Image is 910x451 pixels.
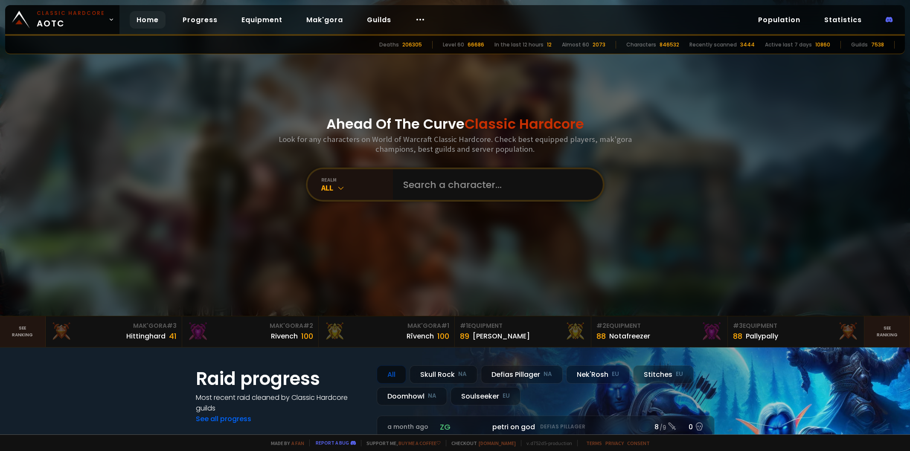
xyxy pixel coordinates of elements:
span: # 3 [167,321,177,330]
small: Classic Hardcore [37,9,105,17]
div: [PERSON_NAME] [473,331,530,341]
div: Active last 7 days [765,41,812,49]
div: 89 [460,330,469,342]
small: EU [503,392,510,400]
div: All [377,365,406,384]
div: Hittinghard [126,331,166,341]
a: Mak'Gora#3Hittinghard41 [46,316,182,347]
small: EU [676,370,683,379]
div: Doomhowl [377,387,447,405]
div: Mak'Gora [187,321,313,330]
div: Equipment [596,321,722,330]
a: a month agozgpetri on godDefias Pillager8 /90 [377,416,715,438]
span: # 1 [441,321,449,330]
div: 41 [169,330,177,342]
div: In the last 12 hours [494,41,544,49]
a: Privacy [605,440,624,446]
small: EU [612,370,619,379]
div: Pallypally [746,331,778,341]
span: Checkout [446,440,516,446]
span: Support me, [361,440,441,446]
div: 100 [301,330,313,342]
div: 2073 [593,41,605,49]
span: Made by [266,440,304,446]
div: All [321,183,393,193]
div: 88 [733,330,742,342]
a: Classic HardcoreAOTC [5,5,119,34]
a: Mak'Gora#2Rivench100 [182,316,319,347]
span: # 3 [733,321,743,330]
a: Seeranking [864,316,910,347]
small: NA [544,370,552,379]
span: # 2 [596,321,606,330]
span: # 1 [460,321,468,330]
div: Notafreezer [609,331,650,341]
h4: Most recent raid cleaned by Classic Hardcore guilds [196,392,366,413]
small: NA [428,392,436,400]
a: Progress [176,11,224,29]
span: v. d752d5 - production [521,440,572,446]
div: 206305 [402,41,422,49]
div: Level 60 [443,41,464,49]
a: [DOMAIN_NAME] [479,440,516,446]
div: Soulseeker [451,387,520,405]
a: See all progress [196,414,251,424]
div: 100 [437,330,449,342]
a: #1Equipment89[PERSON_NAME] [455,316,591,347]
div: Mak'Gora [324,321,450,330]
div: Mak'Gora [51,321,177,330]
div: Stitches [633,365,694,384]
a: Equipment [235,11,289,29]
a: #2Equipment88Notafreezer [591,316,728,347]
input: Search a character... [398,169,593,200]
a: Terms [586,440,602,446]
div: Equipment [460,321,586,330]
h3: Look for any characters on World of Warcraft Classic Hardcore. Check best equipped players, mak'g... [275,134,635,154]
div: 88 [596,330,606,342]
a: Statistics [817,11,869,29]
div: 12 [547,41,552,49]
div: Equipment [733,321,859,330]
a: Report a bug [316,439,349,446]
a: Buy me a coffee [398,440,441,446]
div: Skull Rock [410,365,477,384]
span: AOTC [37,9,105,30]
div: Nek'Rosh [566,365,630,384]
div: 7538 [871,41,884,49]
div: Guilds [851,41,868,49]
a: Guilds [360,11,398,29]
div: realm [321,176,393,183]
div: Almost 60 [562,41,589,49]
a: Home [130,11,166,29]
a: a fan [291,440,304,446]
div: 66686 [468,41,484,49]
div: Rîvench [407,331,434,341]
a: Consent [627,440,650,446]
h1: Ahead Of The Curve [326,114,584,134]
div: Recently scanned [689,41,737,49]
div: 3444 [740,41,755,49]
a: Mak'gora [299,11,350,29]
a: #3Equipment88Pallypally [728,316,864,347]
a: Population [751,11,807,29]
a: Mak'Gora#1Rîvench100 [319,316,455,347]
small: NA [458,370,467,379]
div: 846532 [660,41,679,49]
div: Defias Pillager [481,365,563,384]
div: Rivench [271,331,298,341]
div: Deaths [379,41,399,49]
span: # 2 [303,321,313,330]
h1: Raid progress [196,365,366,392]
div: 10860 [815,41,830,49]
span: Classic Hardcore [465,114,584,133]
div: Characters [626,41,656,49]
